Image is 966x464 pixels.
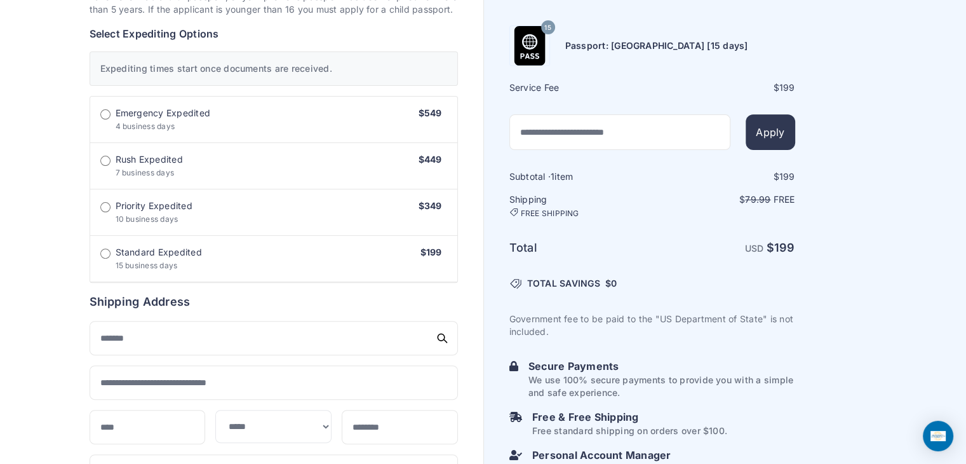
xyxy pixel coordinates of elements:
[745,194,770,205] span: 79.99
[419,107,442,118] span: $549
[923,421,953,451] div: Open Intercom Messenger
[116,168,175,177] span: 7 business days
[654,81,795,94] div: $
[544,19,551,36] span: 15
[116,261,178,270] span: 15 business days
[521,208,579,219] span: FREE SHIPPING
[509,193,651,219] h6: Shipping
[745,243,764,254] span: USD
[605,277,617,290] span: $
[419,154,442,165] span: $449
[116,214,178,224] span: 10 business days
[779,82,795,93] span: 199
[746,114,795,150] button: Apply
[528,358,795,374] h6: Secure Payments
[419,200,442,211] span: $349
[779,171,795,182] span: 199
[116,107,211,119] span: Emergency Expedited
[532,447,795,463] h6: Personal Account Manager
[611,278,617,289] span: 0
[527,277,600,290] span: TOTAL SAVINGS
[116,153,183,166] span: Rush Expedited
[532,425,727,437] p: Free standard shipping on orders over $100.
[767,241,795,254] strong: $
[509,170,651,183] h6: Subtotal · item
[532,409,727,425] h6: Free & Free Shipping
[509,239,651,257] h6: Total
[420,247,442,257] span: $199
[116,121,175,131] span: 4 business days
[116,246,202,259] span: Standard Expedited
[654,170,795,183] div: $
[90,51,458,86] div: Expediting times start once documents are received.
[90,293,458,311] h6: Shipping Address
[774,194,795,205] span: Free
[774,241,795,254] span: 199
[565,39,748,52] h6: Passport: [GEOGRAPHIC_DATA] [15 days]
[551,171,554,182] span: 1
[509,313,795,338] p: Government fee to be paid to the "US Department of State" is not included.
[90,26,458,41] h6: Select Expediting Options
[654,193,795,206] p: $
[528,374,795,399] p: We use 100% secure payments to provide you with a simple and safe experience.
[510,26,549,65] img: Product Name
[509,81,651,94] h6: Service Fee
[116,200,192,212] span: Priority Expedited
